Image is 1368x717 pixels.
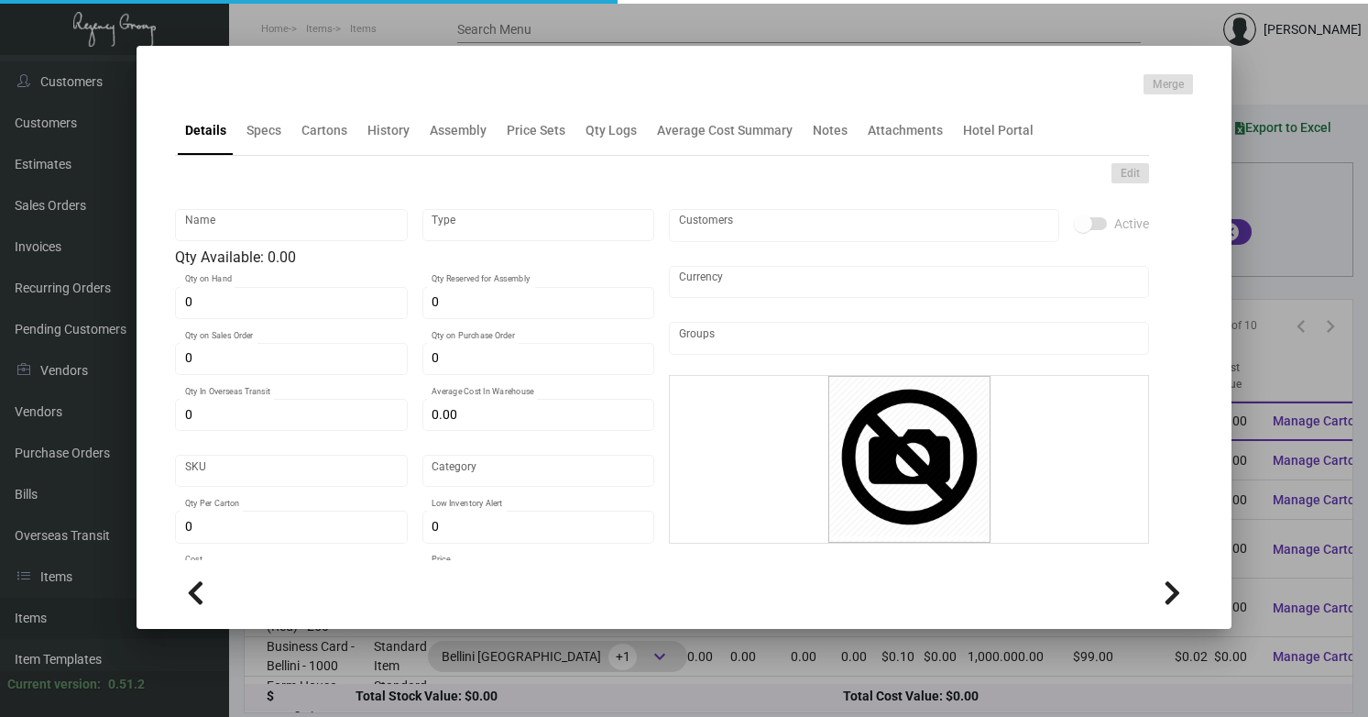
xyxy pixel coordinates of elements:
button: Edit [1111,163,1149,183]
div: Details [185,121,226,140]
div: History [367,121,410,140]
div: Specs [246,121,281,140]
div: Attachments [868,121,943,140]
input: Add new.. [679,218,1049,233]
div: Notes [813,121,848,140]
div: Cartons [301,121,347,140]
div: Current version: [7,675,101,694]
div: Average Cost Summary [657,121,793,140]
span: Merge [1153,77,1184,93]
div: Qty Available: 0.00 [175,247,654,269]
div: 0.51.2 [108,675,145,694]
button: Merge [1144,74,1193,94]
span: Active [1114,213,1149,235]
input: Add new.. [679,331,1139,346]
div: Hotel Portal [963,121,1034,140]
div: Qty Logs [586,121,637,140]
div: Assembly [430,121,487,140]
div: Price Sets [507,121,565,140]
span: Edit [1121,166,1140,182]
